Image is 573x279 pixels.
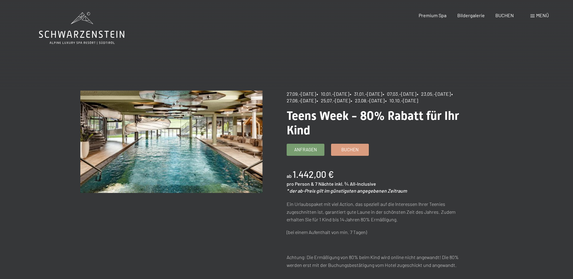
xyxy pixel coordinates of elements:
[317,91,349,97] span: • 10.01.–[DATE]
[294,146,317,153] span: Anfragen
[287,109,459,137] span: Teens Week - 80% Rabatt für Ihr Kind
[315,181,334,187] span: 7 Nächte
[293,169,334,180] b: 1.442,00 €
[287,91,316,97] span: 27.09.–[DATE]
[331,144,369,156] a: Buchen
[419,12,446,18] a: Premium Spa
[383,91,416,97] span: • 07.03.–[DATE]
[341,146,359,153] span: Buchen
[287,144,324,156] a: Anfragen
[457,12,485,18] a: Bildergalerie
[351,98,385,103] span: • 23.08.–[DATE]
[287,188,407,194] em: * der ab-Preis gilt im günstigsten angegebenen Zeitraum
[287,253,469,269] p: Achtung: Die Ermäßigung von 80% beim Kind wird online nicht angewandt! Die 80% werden erst mit de...
[536,12,549,18] span: Menü
[317,98,350,103] span: • 25.07.–[DATE]
[350,91,382,97] span: • 31.01.–[DATE]
[287,181,314,187] span: pro Person &
[385,98,418,103] span: • 10.10.–[DATE]
[287,173,292,179] span: ab
[335,181,376,187] span: inkl. ¾ All-Inclusive
[287,228,469,236] p: (bei einem Aufenthalt von min. 7 Tagen)
[287,200,469,223] p: Ein Urlaubspaket mit viel Action, das speziell auf die Interessen Ihrer Teenies zugeschnitten ist...
[80,91,262,193] img: Teens Week - 80% Rabatt für Ihr Kind
[417,91,451,97] span: • 23.05.–[DATE]
[495,12,514,18] a: BUCHEN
